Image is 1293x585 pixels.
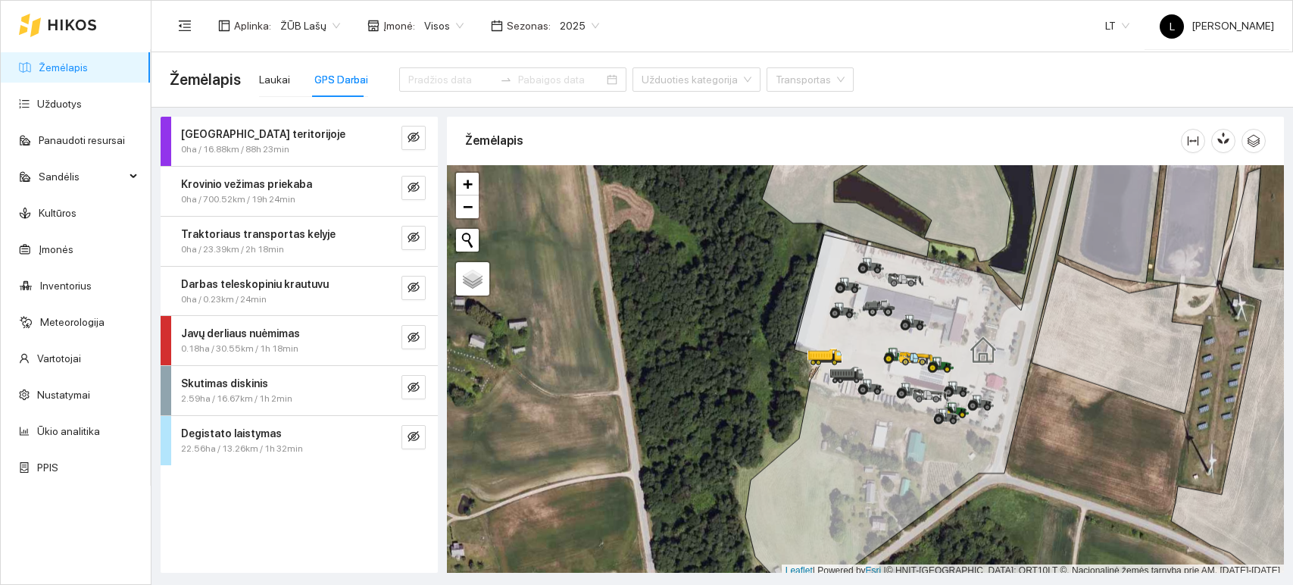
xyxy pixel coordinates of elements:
span: eye-invisible [408,131,420,145]
span: 0ha / 700.52km / 19h 24min [181,192,295,207]
strong: Skutimas diskinis [181,377,268,389]
span: 0ha / 0.23km / 24min [181,292,267,307]
span: column-width [1182,135,1204,147]
span: 2025 [560,14,599,37]
button: eye-invisible [401,425,426,449]
strong: Javų derliaus nuėmimas [181,327,300,339]
a: Leaflet [785,565,813,576]
a: Meteorologija [40,316,105,328]
span: Sezonas : [507,17,551,34]
div: Skutimas diskinis2.59ha / 16.67km / 1h 2mineye-invisible [161,366,438,415]
a: Vartotojai [37,352,81,364]
strong: [GEOGRAPHIC_DATA] teritorijoje [181,128,345,140]
span: Aplinka : [234,17,271,34]
div: Javų derliaus nuėmimas0.18ha / 30.55km / 1h 18mineye-invisible [161,316,438,365]
span: 0ha / 23.39km / 2h 18min [181,242,284,257]
span: eye-invisible [408,430,420,445]
a: Ūkio analitika [37,425,100,437]
button: eye-invisible [401,375,426,399]
strong: Darbas teleskopiniu krautuvu [181,278,329,290]
span: Žemėlapis [170,67,241,92]
span: shop [367,20,379,32]
a: Panaudoti resursai [39,134,125,146]
span: eye-invisible [408,231,420,246]
span: | [884,565,886,576]
div: Traktoriaus transportas kelyje0ha / 23.39km / 2h 18mineye-invisible [161,217,438,266]
button: eye-invisible [401,176,426,200]
span: Įmonė : [383,17,415,34]
span: eye-invisible [408,331,420,346]
span: calendar [491,20,503,32]
span: − [463,197,473,216]
div: Krovinio vežimas priekaba0ha / 700.52km / 19h 24mineye-invisible [161,167,438,216]
strong: Traktoriaus transportas kelyje [181,228,336,240]
span: layout [218,20,230,32]
button: eye-invisible [401,276,426,300]
a: Layers [456,262,489,296]
a: Žemėlapis [39,61,88,74]
a: PPIS [37,461,58,474]
span: to [500,74,512,86]
span: Visos [424,14,464,37]
a: Zoom out [456,196,479,218]
div: [GEOGRAPHIC_DATA] teritorijoje0ha / 16.88km / 88h 23mineye-invisible [161,117,438,166]
span: menu-fold [178,19,192,33]
span: 2.59ha / 16.67km / 1h 2min [181,392,292,406]
button: Initiate a new search [456,229,479,252]
a: Užduotys [37,98,82,110]
button: menu-fold [170,11,200,41]
span: L [1170,14,1175,39]
strong: Krovinio vežimas priekaba [181,178,312,190]
div: Žemėlapis [465,119,1181,162]
input: Pabaigos data [518,71,604,88]
button: column-width [1181,129,1205,153]
span: LT [1105,14,1129,37]
div: | Powered by © HNIT-[GEOGRAPHIC_DATA]; ORT10LT ©, Nacionalinė žemės tarnyba prie AM, [DATE]-[DATE] [782,565,1284,577]
button: eye-invisible [401,226,426,250]
button: eye-invisible [401,126,426,150]
a: Esri [866,565,882,576]
span: 0.18ha / 30.55km / 1h 18min [181,342,298,356]
span: ŽŪB Lašų [280,14,340,37]
span: eye-invisible [408,281,420,296]
a: Inventorius [40,280,92,292]
span: + [463,174,473,193]
div: GPS Darbai [314,71,368,88]
a: Įmonės [39,243,73,255]
span: eye-invisible [408,381,420,396]
div: Degistato laistymas22.56ha / 13.26km / 1h 32mineye-invisible [161,416,438,465]
span: Sandėlis [39,161,125,192]
button: eye-invisible [401,325,426,349]
a: Zoom in [456,173,479,196]
span: swap-right [500,74,512,86]
span: [PERSON_NAME] [1160,20,1274,32]
a: Kultūros [39,207,77,219]
a: Nustatymai [37,389,90,401]
div: Laukai [259,71,290,88]
span: 22.56ha / 13.26km / 1h 32min [181,442,303,456]
input: Pradžios data [408,71,494,88]
strong: Degistato laistymas [181,427,282,440]
div: Darbas teleskopiniu krautuvu0ha / 0.23km / 24mineye-invisible [161,267,438,316]
span: eye-invisible [408,181,420,196]
span: 0ha / 16.88km / 88h 23min [181,142,289,157]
